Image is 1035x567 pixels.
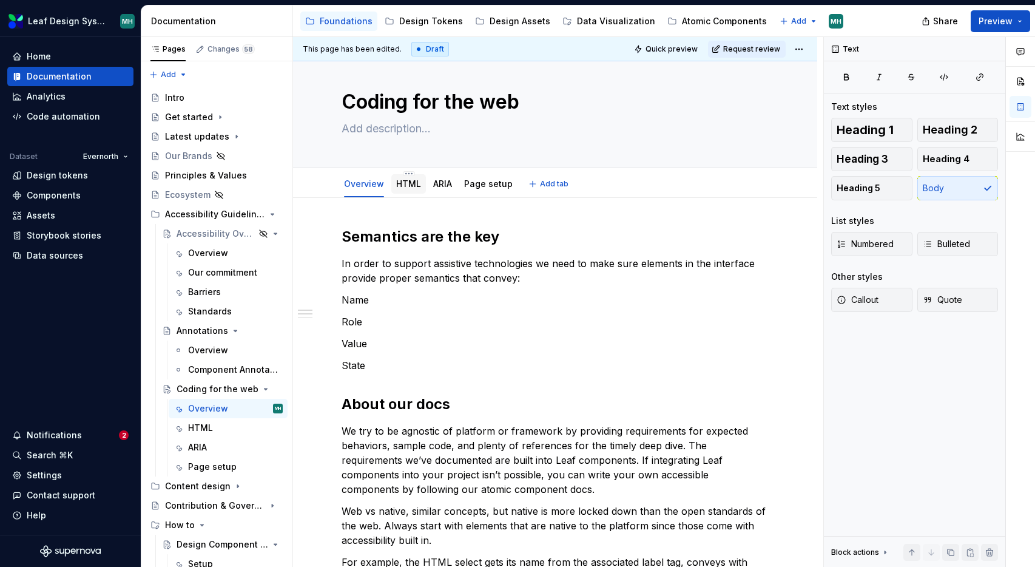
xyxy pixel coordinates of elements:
[165,131,229,143] div: Latest updates
[540,179,568,189] span: Add tab
[344,178,384,189] a: Overview
[169,418,288,438] a: HTML
[188,422,213,434] div: HTML
[146,515,288,535] div: How to
[27,50,51,63] div: Home
[146,166,288,185] a: Principles & Values
[342,358,769,373] p: State
[7,47,133,66] a: Home
[161,70,176,80] span: Add
[188,364,280,376] div: Component Annotations
[27,209,55,222] div: Assets
[837,238,894,250] span: Numbered
[165,189,211,201] div: Ecosystem
[146,127,288,146] a: Latest updates
[27,110,100,123] div: Code automation
[342,256,769,285] p: In order to support assistive technologies we need to make sure elements in the interface provide...
[342,336,769,351] p: Value
[151,15,288,27] div: Documentation
[27,449,73,461] div: Search ⌘K
[146,205,288,224] div: Accessibility Guidelines
[339,171,389,196] div: Overview
[923,124,977,136] span: Heading 2
[177,325,228,337] div: Annotations
[165,208,265,220] div: Accessibility Guidelines
[7,87,133,106] a: Analytics
[177,383,258,395] div: Coding for the web
[774,12,879,31] a: Molecular Patterns
[146,477,288,496] div: Content design
[146,185,288,205] a: Ecosystem
[165,111,213,123] div: Get started
[169,360,288,379] a: Component Annotations
[188,286,221,298] div: Barriers
[342,395,769,414] h2: About our docs
[7,426,133,445] button: Notifications2
[837,153,888,165] span: Heading 3
[165,500,265,512] div: Contribution & Governance
[7,506,133,525] button: Help
[146,88,288,107] a: Intro
[119,430,129,440] span: 2
[10,152,38,161] div: Dataset
[971,10,1030,32] button: Preview
[169,263,288,282] a: Our commitment
[177,538,268,551] div: Design Component Process
[188,344,228,356] div: Overview
[917,118,999,142] button: Heading 2
[490,15,550,27] div: Design Assets
[723,44,780,54] span: Request review
[831,271,883,283] div: Other styles
[831,101,877,113] div: Text styles
[165,92,184,104] div: Intro
[342,314,769,329] p: Role
[146,66,191,83] button: Add
[27,90,66,103] div: Analytics
[7,166,133,185] a: Design tokens
[831,176,912,200] button: Heading 5
[27,469,62,481] div: Settings
[708,41,786,58] button: Request review
[342,293,769,307] p: Name
[831,215,874,227] div: List styles
[27,429,82,441] div: Notifications
[150,44,186,54] div: Pages
[7,226,133,245] a: Storybook stories
[157,321,288,341] a: Annotations
[275,402,281,415] div: MH
[157,224,288,243] a: Accessibility Overview
[188,441,207,453] div: ARIA
[391,171,426,196] div: HTML
[157,379,288,399] a: Coding for the web
[28,15,106,27] div: Leaf Design System
[646,44,698,54] span: Quick preview
[831,118,912,142] button: Heading 1
[169,341,288,360] a: Overview
[40,545,101,557] svg: Supernova Logo
[558,12,660,31] a: Data Visualization
[923,294,962,306] span: Quote
[78,148,133,165] button: Evernorth
[464,178,513,189] a: Page setup
[915,10,966,32] button: Share
[27,70,92,83] div: Documentation
[837,182,880,194] span: Heading 5
[831,232,912,256] button: Numbered
[300,12,377,31] a: Foundations
[399,15,463,27] div: Design Tokens
[188,461,237,473] div: Page setup
[27,489,95,501] div: Contact support
[165,150,212,162] div: Our Brands
[146,146,288,166] a: Our Brands
[837,294,878,306] span: Callout
[831,544,890,561] div: Block actions
[122,16,133,26] div: MH
[165,519,195,531] div: How to
[433,178,452,189] a: ARIA
[682,15,767,27] div: Atomic Components
[776,13,821,30] button: Add
[157,535,288,554] a: Design Component Process
[7,486,133,505] button: Contact support
[169,282,288,302] a: Barriers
